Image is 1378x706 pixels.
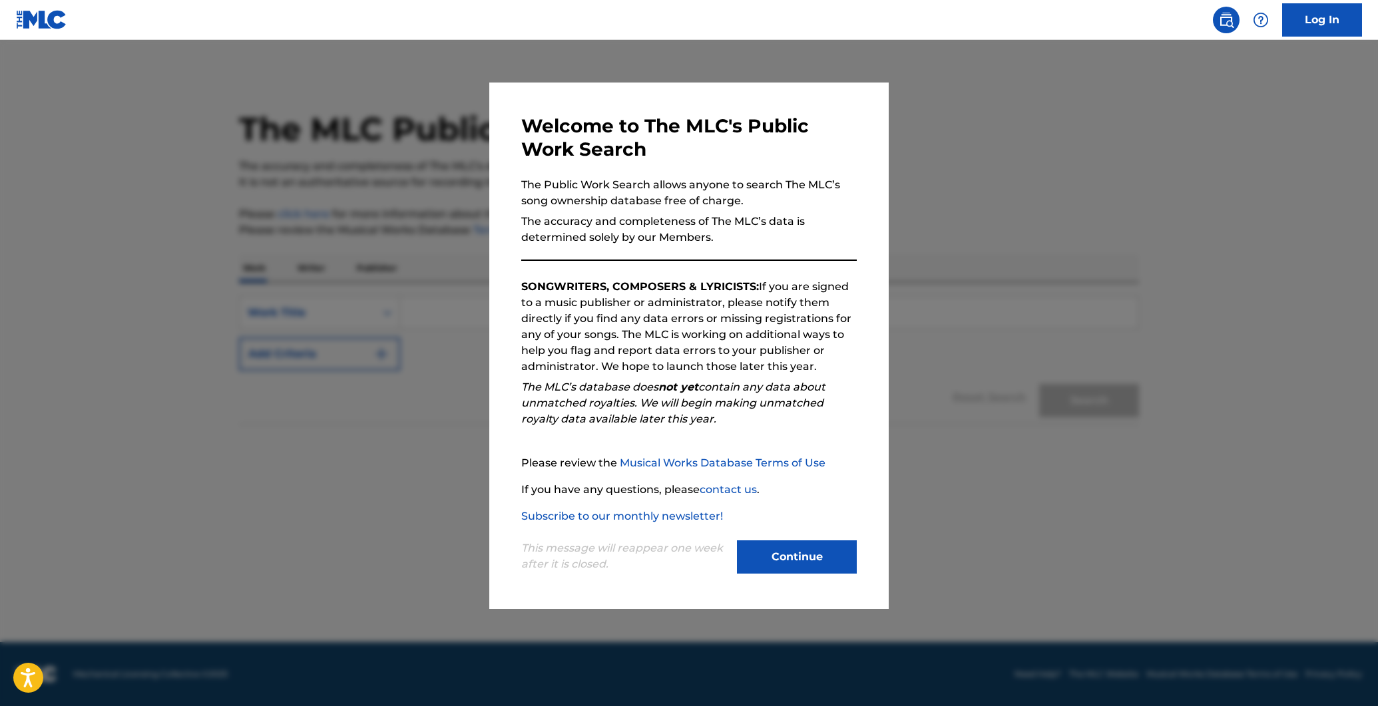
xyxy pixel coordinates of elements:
[521,510,723,522] a: Subscribe to our monthly newsletter!
[521,279,857,375] p: If you are signed to a music publisher or administrator, please notify them directly if you find ...
[16,10,67,29] img: MLC Logo
[1218,12,1234,28] img: search
[521,280,759,293] strong: SONGWRITERS, COMPOSERS & LYRICISTS:
[700,483,757,496] a: contact us
[620,456,825,469] a: Musical Works Database Terms of Use
[521,114,857,161] h3: Welcome to The MLC's Public Work Search
[521,177,857,209] p: The Public Work Search allows anyone to search The MLC’s song ownership database free of charge.
[658,381,698,393] strong: not yet
[521,540,729,572] p: This message will reappear one week after it is closed.
[521,455,857,471] p: Please review the
[521,381,825,425] em: The MLC’s database does contain any data about unmatched royalties. We will begin making unmatche...
[521,214,857,246] p: The accuracy and completeness of The MLC’s data is determined solely by our Members.
[737,540,857,574] button: Continue
[1248,7,1274,33] div: Help
[1282,3,1362,37] a: Log In
[1213,7,1240,33] a: Public Search
[1253,12,1269,28] img: help
[521,482,857,498] p: If you have any questions, please .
